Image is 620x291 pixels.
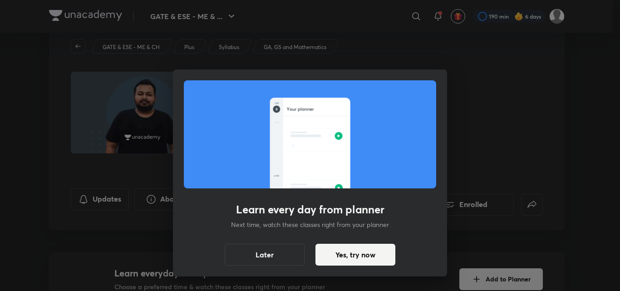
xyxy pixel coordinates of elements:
[236,203,384,216] h3: Learn every day from planner
[231,220,389,229] p: Next time, watch these classes right from your planner
[274,175,279,177] g: 4 PM
[315,244,395,266] button: Yes, try now
[276,108,277,111] g: 8
[275,103,279,104] g: JUN
[287,108,314,112] g: Your planner
[274,122,279,124] g: 4 PM
[274,184,280,186] g: 5:00
[274,132,280,134] g: 5:00
[225,244,305,266] button: Later
[276,137,278,138] g: PM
